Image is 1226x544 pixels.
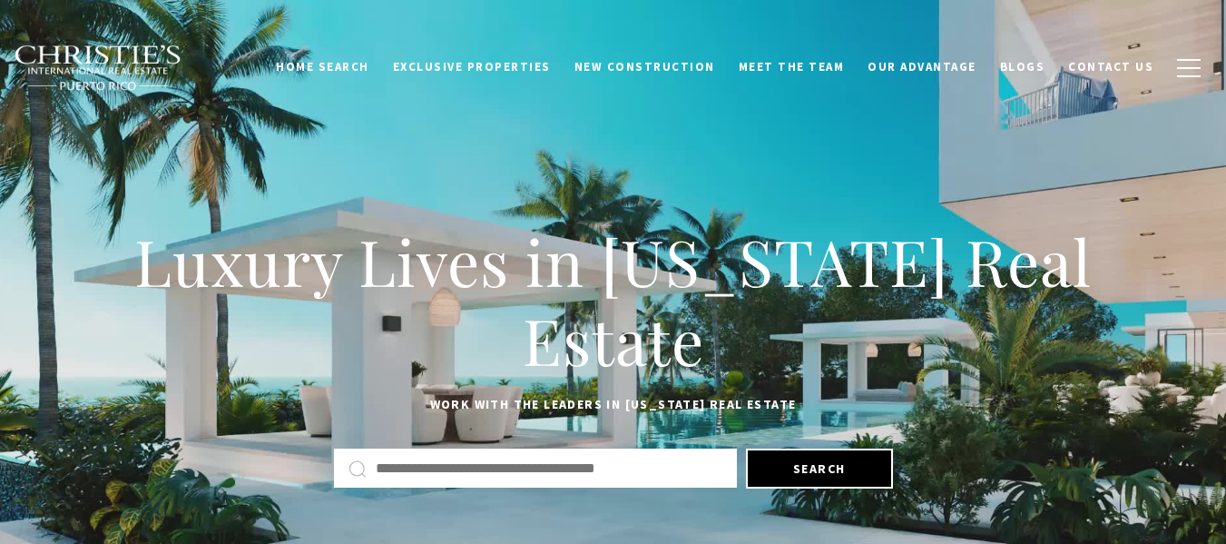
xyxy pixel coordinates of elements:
span: New Construction [574,59,715,74]
a: Meet the Team [727,50,857,84]
h1: Luxury Lives in [US_STATE] Real Estate [45,222,1181,381]
a: Home Search [264,50,381,84]
span: Exclusive Properties [393,59,551,74]
a: Our Advantage [856,50,988,84]
span: Our Advantage [868,59,976,74]
span: Contact Us [1068,59,1153,74]
span: Blogs [1000,59,1045,74]
a: New Construction [563,50,727,84]
a: Blogs [988,50,1057,84]
img: Christie's International Real Estate black text logo [14,45,182,92]
a: Exclusive Properties [381,50,563,84]
p: Work with the leaders in [US_STATE] Real Estate [45,394,1181,416]
button: Search [746,449,893,489]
